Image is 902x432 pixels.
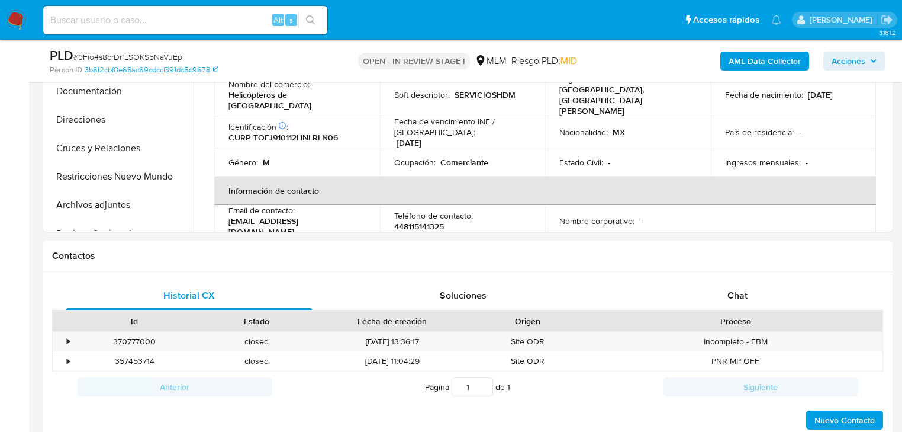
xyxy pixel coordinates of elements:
[318,332,466,351] div: [DATE] 13:36:17
[318,351,466,371] div: [DATE] 11:04:29
[394,116,531,137] p: Fecha de vencimiento INE / [GEOGRAPHIC_DATA] :
[228,132,338,143] p: CURP TOFJ910112HNLRLN06
[204,315,310,327] div: Estado
[326,315,458,327] div: Fecha de creación
[466,332,589,351] div: Site ODR
[394,221,444,232] p: 448115141325
[228,205,295,216] p: Email de contacto :
[298,12,323,28] button: search-icon
[475,55,507,68] div: MLM
[82,315,188,327] div: Id
[832,52,865,71] span: Acciones
[823,52,885,71] button: Acciones
[507,381,510,393] span: 1
[613,127,625,137] p: MX
[228,216,361,237] p: [EMAIL_ADDRESS][DOMAIN_NAME]
[559,84,692,116] p: [GEOGRAPHIC_DATA], [GEOGRAPHIC_DATA][PERSON_NAME]
[214,177,876,205] th: Información de contacto
[196,351,318,371] div: closed
[879,28,896,37] span: 3.161.2
[73,51,182,63] span: # 9Fio4s8crDrfLSOKS5NaVuEp
[814,412,875,428] span: Nuevo Contacto
[46,219,194,248] button: Devices Geolocation
[46,191,194,219] button: Archivos adjuntos
[273,14,283,25] span: Alt
[67,356,70,367] div: •
[475,315,581,327] div: Origen
[597,315,874,327] div: Proceso
[196,332,318,351] div: closed
[589,351,882,371] div: PNR MP OFF
[163,289,215,302] span: Historial CX
[798,127,801,137] p: -
[67,336,70,347] div: •
[693,14,759,26] span: Accesos rápidos
[559,157,603,168] p: Estado Civil :
[771,15,781,25] a: Notificaciones
[440,157,488,168] p: Comerciante
[455,89,516,100] p: SERVICIOSHDM
[394,210,473,221] p: Teléfono de contacto :
[725,127,794,137] p: País de residencia :
[46,105,194,134] button: Direcciones
[85,65,218,75] a: 3b812cbf0e68ac69cdccf391dc5c9678
[440,289,487,302] span: Soluciones
[228,79,310,89] p: Nombre del comercio :
[559,216,634,226] p: Nombre corporativo :
[263,157,270,168] p: M
[50,65,82,75] b: Person ID
[50,46,73,65] b: PLD
[228,157,258,168] p: Género :
[589,332,882,351] div: Incompleto - FBM
[663,377,858,396] button: Siguiente
[729,52,801,71] b: AML Data Collector
[46,77,194,105] button: Documentación
[806,157,808,168] p: -
[289,14,293,25] span: s
[511,55,577,68] span: Riesgo PLD:
[46,134,194,162] button: Cruces y Relaciones
[425,377,510,396] span: Página de
[77,377,272,396] button: Anterior
[43,12,327,28] input: Buscar usuario o caso...
[52,250,883,262] h1: Contactos
[810,14,877,25] p: erika.juarez@mercadolibre.com.mx
[725,89,803,100] p: Fecha de nacimiento :
[727,289,748,302] span: Chat
[466,351,589,371] div: Site ODR
[73,351,196,371] div: 357453714
[358,53,470,69] p: OPEN - IN REVIEW STAGE I
[725,157,801,168] p: Ingresos mensuales :
[394,89,450,100] p: Soft descriptor :
[228,121,288,132] p: Identificación :
[808,89,833,100] p: [DATE]
[73,332,196,351] div: 370777000
[559,127,608,137] p: Nacionalidad :
[397,137,421,148] p: [DATE]
[639,216,642,226] p: -
[560,54,577,68] span: MID
[46,162,194,191] button: Restricciones Nuevo Mundo
[394,157,436,168] p: Ocupación :
[881,14,893,26] a: Salir
[228,89,361,111] p: Helicópteros de [GEOGRAPHIC_DATA]
[720,52,809,71] button: AML Data Collector
[608,157,610,168] p: -
[806,411,883,430] button: Nuevo Contacto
